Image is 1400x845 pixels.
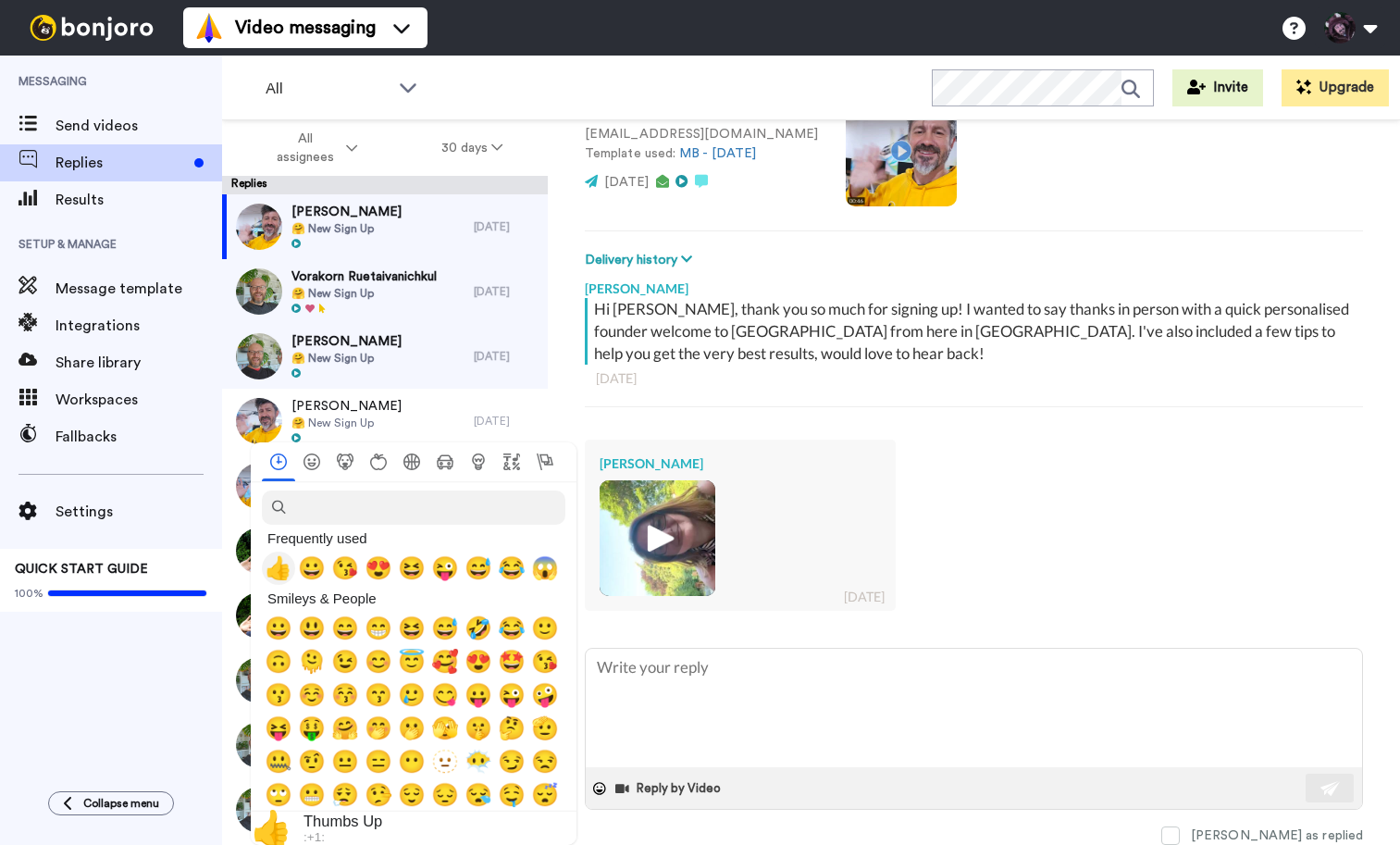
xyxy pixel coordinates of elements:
[15,586,43,601] span: 100%
[604,176,649,189] span: [DATE]
[236,528,282,574] img: d0823730-6f7f-4e52-bd7c-4cf3bfb07306-thumb.jpg
[222,648,548,713] a: [PERSON_NAME]🤗 New Sign Up[DATE]
[236,398,282,444] img: df8ea31d-6622-4d1f-9198-a569afb84ade-thumb.jpg
[226,122,400,174] button: All assignees
[56,278,222,300] span: Message template
[15,563,148,576] span: QUICK START GUIDE
[474,219,539,234] div: [DATE]
[291,332,402,351] span: [PERSON_NAME]
[844,588,885,606] div: [DATE]
[1282,69,1389,106] button: Upgrade
[291,351,402,366] span: 🤗 New Sign Up
[56,152,187,174] span: Replies
[474,349,539,364] div: [DATE]
[585,270,1363,298] div: [PERSON_NAME]
[222,777,548,842] a: [PERSON_NAME]🤗 New Sign Up[DATE]
[222,583,548,648] a: [PERSON_NAME]🤗 New Sign Up[DATE]
[474,284,539,299] div: [DATE]
[56,352,222,374] span: Share library
[56,501,222,523] span: Settings
[1172,69,1263,106] button: Invite
[236,463,282,509] img: 3d58cc93-c49c-4909-9428-c3dca59b48a9-thumb.jpg
[291,416,402,430] span: 🤗 New Sign Up
[236,333,282,379] img: 2228b192-667b-4da4-8079-daa530eb79b3-thumb.jpg
[1320,781,1341,796] img: send-white.svg
[594,298,1358,365] div: Hi [PERSON_NAME], thank you so much for signing up! I wanted to say thanks in person with a quick...
[56,315,222,337] span: Integrations
[236,722,282,768] img: 1c2a2d6c-f621-4ac2-aa6a-239eb9edddba-thumb.jpg
[236,268,282,315] img: f33cda64-340f-4753-b3ac-5768991b72f7-thumb.jpg
[236,787,282,833] img: 5f7a1643-835f-468a-9300-6c6f8e6c990c-thumb.jpg
[236,592,282,639] img: 631b3f3c-ea0e-441f-a336-800312bcfc3c-thumb.jpg
[400,131,545,165] button: 30 days
[236,657,282,703] img: b13f1872-c30e-46df-8b19-3585009c4f6a-thumb.jpg
[1191,826,1363,845] div: [PERSON_NAME] as replied
[222,324,548,389] a: [PERSON_NAME]🤗 New Sign Up[DATE]
[291,397,402,416] span: [PERSON_NAME]
[222,259,548,324] a: Vorakorn Ruetaivanichkul🤗 New Sign Up[DATE]
[222,454,548,518] a: [PERSON_NAME]🤗 New Sign Up[DATE]
[235,15,376,41] span: Video messaging
[56,115,222,137] span: Send videos
[236,204,282,250] img: a16b363f-189d-49a1-8b12-b94edfb405af-thumb.jpg
[56,426,222,448] span: Fallbacks
[632,513,683,564] img: ic_play_thick.png
[56,189,222,211] span: Results
[291,286,437,301] span: 🤗 New Sign Up
[596,369,1352,388] div: [DATE]
[222,389,548,454] a: [PERSON_NAME]🤗 New Sign Up[DATE]
[267,130,342,167] span: All assignees
[585,125,818,164] p: [EMAIL_ADDRESS][DOMAIN_NAME] Template used:
[585,250,698,270] button: Delivery history
[679,147,756,160] a: MB - [DATE]
[222,713,548,777] a: [PERSON_NAME]🤗 New Sign Up[DATE]
[291,203,402,221] span: [PERSON_NAME]
[600,454,881,473] div: [PERSON_NAME]
[613,775,726,802] button: Reply by Video
[266,78,390,100] span: All
[222,518,548,583] a: [PERSON_NAME]🤗 New Sign Up[DATE]
[48,791,174,815] button: Collapse menu
[474,414,539,429] div: [DATE]
[83,796,159,811] span: Collapse menu
[291,221,402,236] span: 🤗 New Sign Up
[291,267,437,286] span: Vorakorn Ruetaivanichkul
[22,15,161,41] img: bj-logo-header-white.svg
[222,194,548,259] a: [PERSON_NAME]🤗 New Sign Up[DATE]
[222,176,548,194] div: Replies
[194,13,224,43] img: vm-color.svg
[56,389,222,411] span: Workspaces
[600,480,715,596] img: 81e9e0bb-8227-43ec-a144-012b5b8bdeb3-thumb.jpg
